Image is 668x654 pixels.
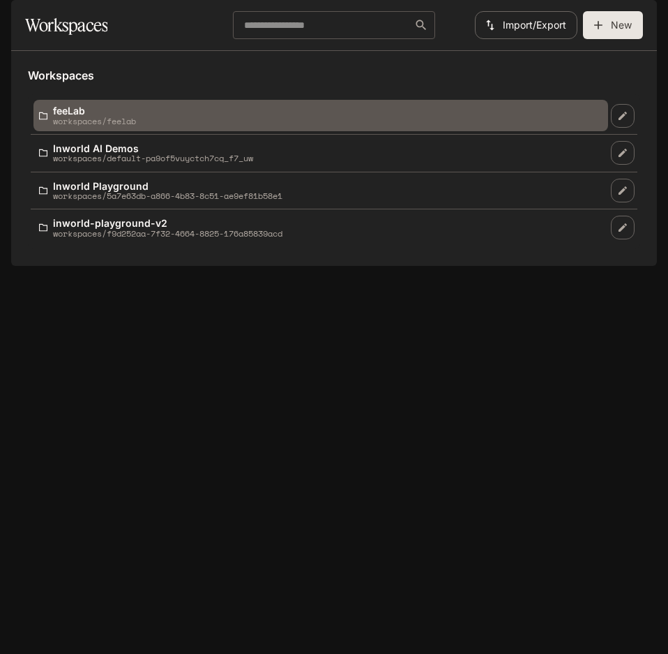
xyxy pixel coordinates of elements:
a: Inworld Playgroundworkspaces/5a7e63db-a866-4b83-8c51-ae9ef81b58e1 [33,175,608,207]
a: Inworld AI Demosworkspaces/default-pa9of5vuyctch7cq_f7_uw [33,138,608,169]
a: Edit workspace [611,141,635,165]
button: Create workspace [583,11,643,39]
a: Edit workspace [611,216,635,239]
p: Inworld Playground [53,181,282,191]
h1: Workspaces [25,11,107,39]
p: feeLab [53,105,136,116]
a: Edit workspace [611,179,635,202]
p: inworld-playground-v2 [53,218,282,228]
p: workspaces/5a7e63db-a866-4b83-8c51-ae9ef81b58e1 [53,191,282,200]
p: workspaces/feelab [53,117,136,126]
a: inworld-playground-v2workspaces/f9d252aa-7f32-4664-8825-176a85839acd [33,212,608,244]
p: Inworld AI Demos [53,143,253,154]
p: workspaces/default-pa9of5vuyctch7cq_f7_uw [53,154,253,163]
p: workspaces/f9d252aa-7f32-4664-8825-176a85839acd [53,229,282,238]
h5: Workspaces [28,68,640,83]
a: feeLabworkspaces/feelab [33,100,608,131]
a: Edit workspace [611,104,635,128]
button: Import/Export [475,11,577,39]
